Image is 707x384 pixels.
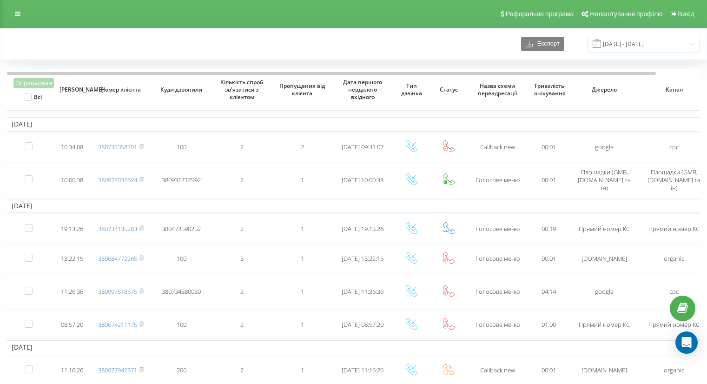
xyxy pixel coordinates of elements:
[528,275,569,309] td: 04:14
[98,143,137,151] a: 380731358701
[53,133,91,161] td: 10:34:08
[467,133,528,161] td: Callback new
[577,86,632,93] span: Джерело
[53,245,91,272] td: 13:22:15
[59,86,85,93] span: [PERSON_NAME]
[528,215,569,243] td: 00:19
[506,10,574,18] span: Реферальна програма
[528,356,569,384] td: 00:01
[177,254,186,263] span: 100
[24,93,42,101] label: Всі
[240,176,244,184] span: 2
[98,320,137,329] a: 380674211175
[159,86,205,93] span: Куди дзвонили
[177,320,186,329] span: 100
[467,275,528,309] td: Голосове меню
[240,225,244,233] span: 2
[53,215,91,243] td: 19:13:26
[53,311,91,338] td: 08:57:20
[301,320,304,329] span: 1
[219,79,265,100] span: Кількість спроб зв'язатися з клієнтом
[53,163,91,197] td: 10:00:38
[279,82,325,97] span: Пропущених від клієнта
[569,133,639,161] td: google
[678,10,694,18] span: Вихід
[342,176,383,184] span: [DATE] 10:00:38
[342,254,383,263] span: [DATE] 13:22:15
[342,287,383,296] span: [DATE] 11:26:36
[342,143,383,151] span: [DATE] 09:31:07
[569,311,639,338] td: Прямий номер КС
[528,133,569,161] td: 00:01
[301,143,304,151] span: 2
[98,225,137,233] a: 380734135283
[240,287,244,296] span: 2
[301,254,304,263] span: 1
[569,275,639,309] td: google
[240,143,244,151] span: 2
[534,82,563,97] span: Тривалість очікування
[590,10,662,18] span: Налаштування профілю
[98,86,144,93] span: Номер клієнта
[569,215,639,243] td: Прямий номер КС
[162,176,201,184] span: 380931712592
[528,245,569,272] td: 00:01
[467,163,528,197] td: Голосове меню
[475,82,521,97] span: Назва схеми переадресації
[98,287,137,296] a: 380997518575
[436,86,461,93] span: Статус
[301,225,304,233] span: 1
[342,320,383,329] span: [DATE] 08:57:20
[98,366,137,374] a: 380977942371
[569,356,639,384] td: [DOMAIN_NAME]
[467,245,528,272] td: Голосове меню
[98,176,137,184] a: 380977037624
[53,356,91,384] td: 11:16:26
[528,163,569,197] td: 00:01
[240,320,244,329] span: 2
[647,86,701,93] span: Канал
[240,366,244,374] span: 2
[467,356,528,384] td: Callback new
[533,40,560,47] span: Експорт
[342,366,383,374] span: [DATE] 11:16:26
[301,366,304,374] span: 1
[177,143,186,151] span: 100
[467,311,528,338] td: Голосове меню
[467,215,528,243] td: Голосове меню
[569,245,639,272] td: [DOMAIN_NAME]
[301,176,304,184] span: 1
[342,225,383,233] span: [DATE] 19:13:26
[340,79,386,100] span: Дата першого невдалого вхідного
[569,163,639,197] td: Площадки (GMB, [DOMAIN_NAME] та ін)
[675,331,698,354] div: Open Intercom Messenger
[521,37,564,51] button: Експорт
[177,366,186,374] span: 200
[399,82,424,97] span: Тип дзвінка
[301,287,304,296] span: 1
[53,275,91,309] td: 11:26:36
[240,254,244,263] span: 3
[162,225,201,233] span: 380472590252
[528,311,569,338] td: 01:00
[98,254,137,263] a: 380684772265
[162,287,201,296] span: 380734380030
